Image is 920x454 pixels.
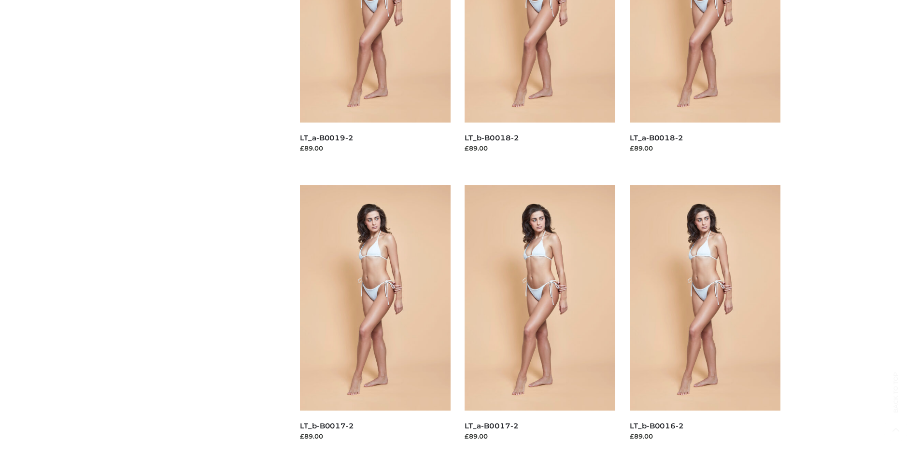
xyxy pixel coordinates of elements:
[465,143,615,153] div: £89.00
[465,431,615,441] div: £89.00
[630,431,780,441] div: £89.00
[465,421,518,430] a: LT_a-B0017-2
[300,133,354,142] a: LT_a-B0019-2
[300,143,451,153] div: £89.00
[630,133,683,142] a: LT_a-B0018-2
[630,143,780,153] div: £89.00
[630,421,684,430] a: LT_b-B0016-2
[300,431,451,441] div: £89.00
[465,133,519,142] a: LT_b-B0018-2
[300,421,354,430] a: LT_b-B0017-2
[884,389,908,413] span: Back to top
